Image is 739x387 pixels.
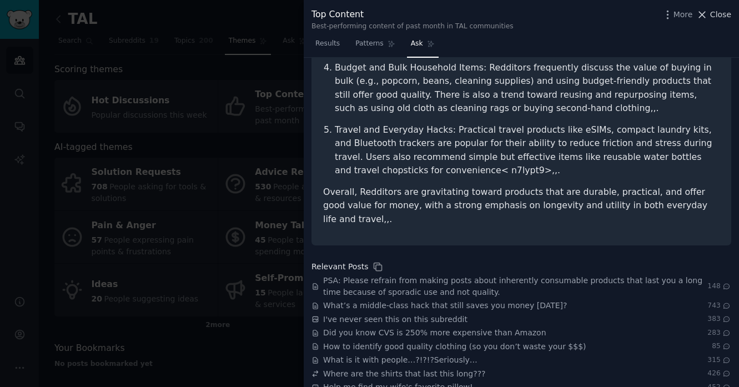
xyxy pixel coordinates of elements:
[335,61,720,115] p: Budget and Bulk Household Items: Redditors frequently discuss the value of buying in bulk (e.g., ...
[707,328,731,338] span: 283
[323,300,567,311] a: What’s a middle-class hack that still saves you money [DATE]?
[355,39,383,49] span: Patterns
[707,301,731,311] span: 743
[315,39,340,49] span: Results
[411,39,423,49] span: Ask
[323,368,486,380] a: Where are the shirts that last this long???
[311,8,514,22] div: Top Content
[311,35,344,58] a: Results
[335,123,720,178] p: Travel and Everyday Hacks: Practical travel products like eSIMs, compact laundry kits, and Blueto...
[673,9,693,21] span: More
[662,9,693,21] button: More
[707,282,731,291] span: 148
[707,314,731,324] span: 383
[323,314,467,325] a: I've never seen this on this subreddit
[712,341,731,351] span: 85
[311,261,368,273] div: Relevant Posts
[696,9,731,21] button: Close
[323,341,586,353] a: How to identify good quality clothing (so you don’t waste your $$$)
[323,327,546,339] a: Did you know CVS is 250% more expensive than Amazon
[707,355,731,365] span: 315
[407,35,439,58] a: Ask
[710,9,731,21] span: Close
[351,35,399,58] a: Patterns
[311,22,514,32] div: Best-performing content of past month in TAL communities
[323,275,707,298] a: PSA: Please refrain from making posts about inherently consumable products that last you a long t...
[707,369,731,379] span: 426
[323,185,720,227] p: Overall, Redditors are gravitating toward products that are durable, practical, and offer good va...
[323,354,477,366] a: What is it with people…?!?!?Seriously…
